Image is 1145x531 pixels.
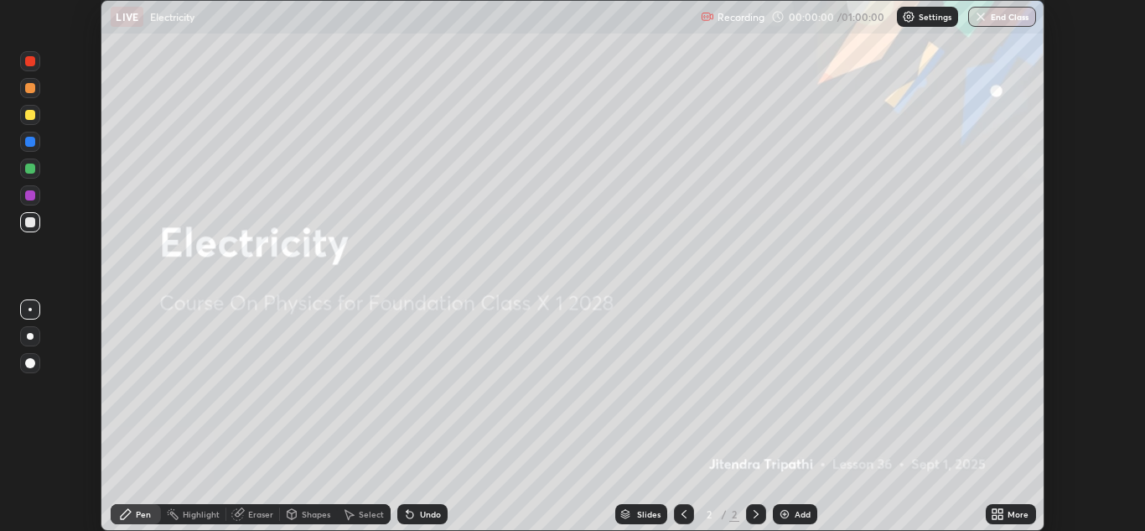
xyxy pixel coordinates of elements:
[902,10,915,23] img: class-settings-icons
[183,510,220,518] div: Highlight
[1008,510,1028,518] div: More
[248,510,273,518] div: Eraser
[974,10,987,23] img: end-class-cross
[302,510,330,518] div: Shapes
[778,508,791,521] img: add-slide-button
[701,509,718,519] div: 2
[116,10,138,23] p: LIVE
[919,13,951,21] p: Settings
[795,510,811,518] div: Add
[721,509,726,519] div: /
[150,10,194,23] p: Electricity
[420,510,441,518] div: Undo
[718,11,764,23] p: Recording
[701,10,714,23] img: recording.375f2c34.svg
[359,510,384,518] div: Select
[637,510,661,518] div: Slides
[968,7,1036,27] button: End Class
[136,510,151,518] div: Pen
[729,507,739,522] div: 2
